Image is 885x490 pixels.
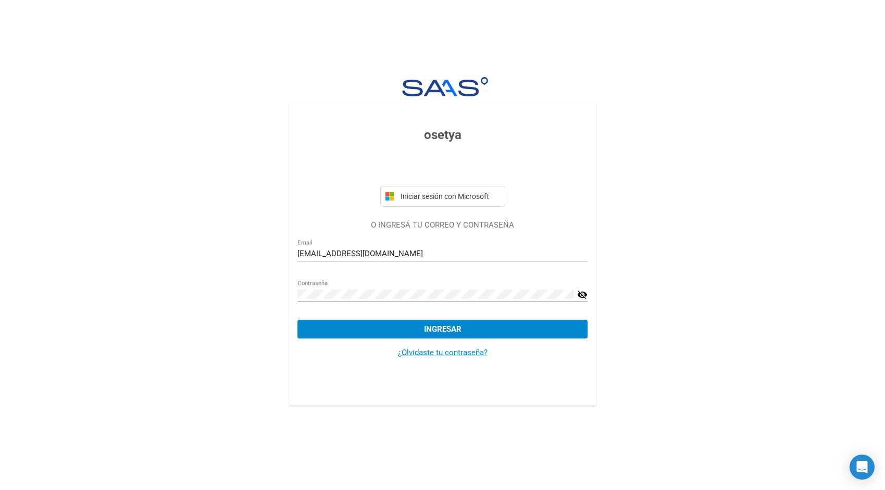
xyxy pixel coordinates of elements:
[297,320,588,338] button: Ingresar
[424,324,462,334] span: Ingresar
[380,186,505,207] button: Iniciar sesión con Microsoft
[297,219,588,231] p: O INGRESÁ TU CORREO Y CONTRASEÑA
[850,455,875,480] div: Open Intercom Messenger
[398,192,501,200] span: Iniciar sesión con Microsoft
[577,288,588,301] mat-icon: visibility_off
[398,348,488,357] a: ¿Olvidaste tu contraseña?
[297,125,588,144] h3: osetya
[375,156,510,179] iframe: Botón Iniciar sesión con Google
